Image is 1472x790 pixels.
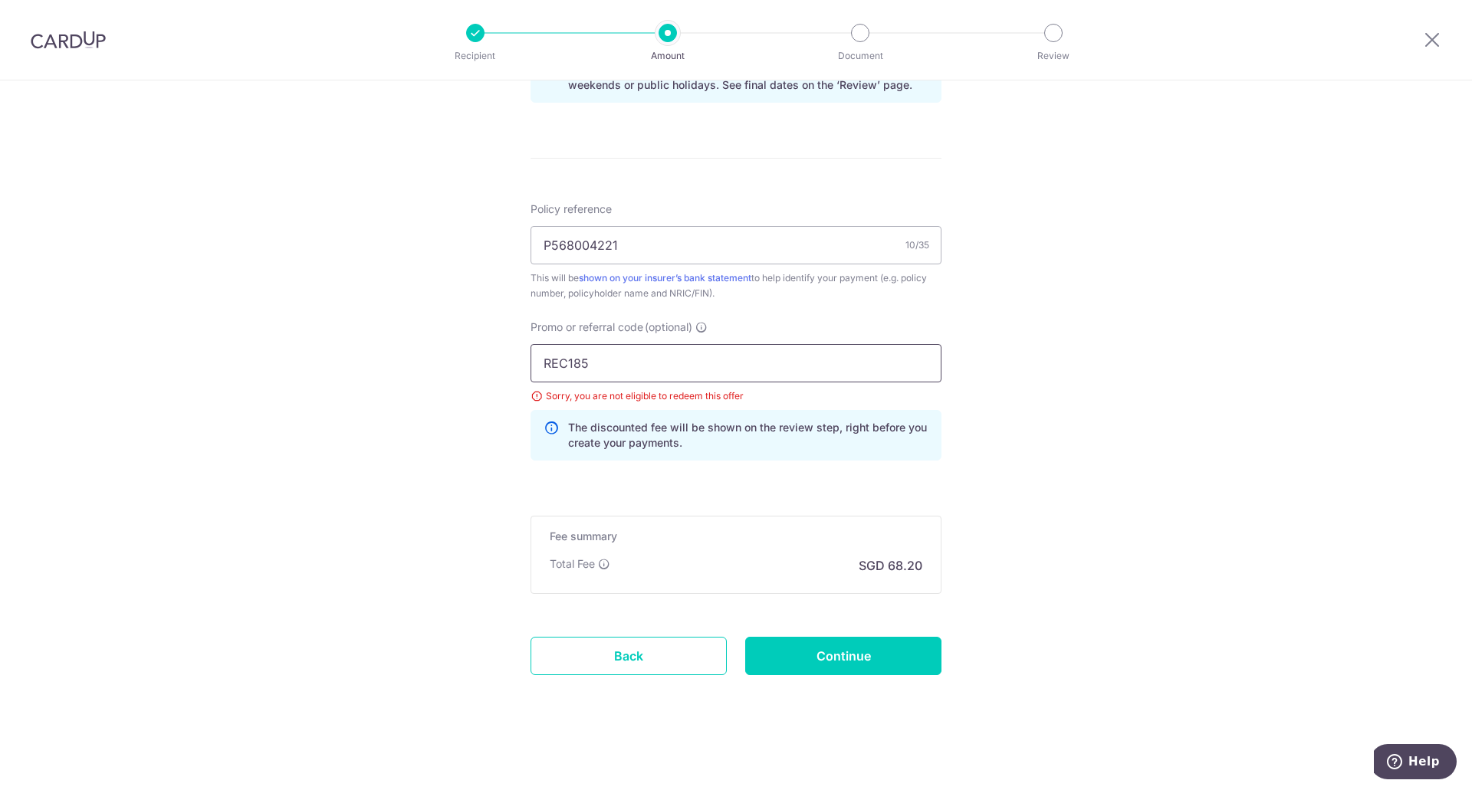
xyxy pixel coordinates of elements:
[611,48,724,64] p: Amount
[645,320,692,335] span: (optional)
[531,202,612,217] label: Policy reference
[1374,744,1457,782] iframe: Opens a widget where you can find more information
[859,556,922,575] p: SGD 68.20
[531,388,941,404] div: Sorry, you are not eligible to redeem this offer
[550,556,595,572] p: Total Fee
[419,48,532,64] p: Recipient
[905,238,929,253] div: 10/35
[31,31,106,49] img: CardUp
[803,48,917,64] p: Document
[531,320,643,335] span: Promo or referral code
[531,270,941,301] div: This will be to help identify your payment (e.g. policy number, policyholder name and NRIC/FIN).
[531,637,727,675] a: Back
[550,529,922,544] h5: Fee summary
[745,637,941,675] input: Continue
[579,272,751,284] a: shown on your insurer’s bank statement
[997,48,1110,64] p: Review
[568,420,928,451] p: The discounted fee will be shown on the review step, right before you create your payments.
